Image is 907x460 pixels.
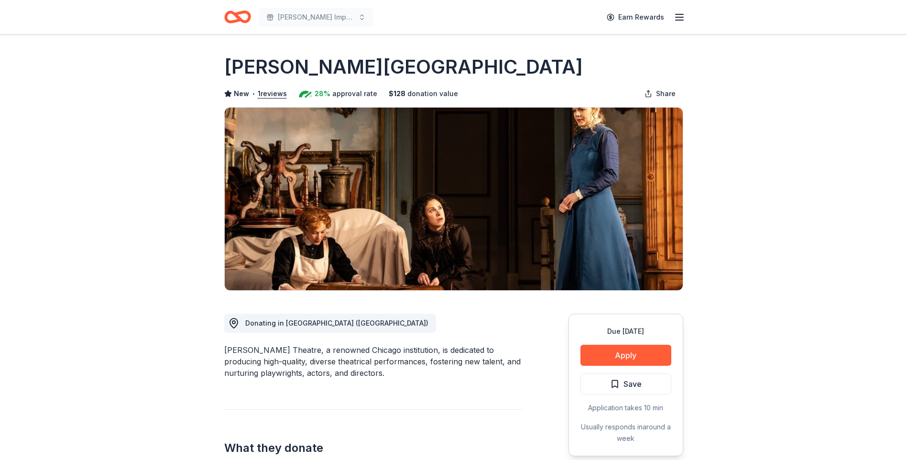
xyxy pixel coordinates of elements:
button: Apply [580,345,671,366]
h1: [PERSON_NAME][GEOGRAPHIC_DATA] [224,54,583,80]
span: • [251,90,255,98]
div: [PERSON_NAME] Theatre, a renowned Chicago institution, is dedicated to producing high-quality, di... [224,344,523,379]
button: Save [580,373,671,394]
span: $ 128 [389,88,405,99]
span: New [234,88,249,99]
div: Application takes 10 min [580,402,671,414]
div: Usually responds in around a week [580,421,671,444]
span: 28% [315,88,330,99]
a: Home [224,6,251,28]
img: Image for Goodman Theatre [225,108,683,290]
span: donation value [407,88,458,99]
button: Share [637,84,683,103]
span: Save [623,378,642,390]
span: approval rate [332,88,377,99]
span: Share [656,88,676,99]
span: Donating in [GEOGRAPHIC_DATA] ([GEOGRAPHIC_DATA]) [245,319,428,327]
a: Earn Rewards [601,9,670,26]
h2: What they donate [224,440,523,456]
button: 1reviews [258,88,287,99]
button: [PERSON_NAME] Impact Fall Gala [259,8,373,27]
span: [PERSON_NAME] Impact Fall Gala [278,11,354,23]
div: Due [DATE] [580,326,671,337]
